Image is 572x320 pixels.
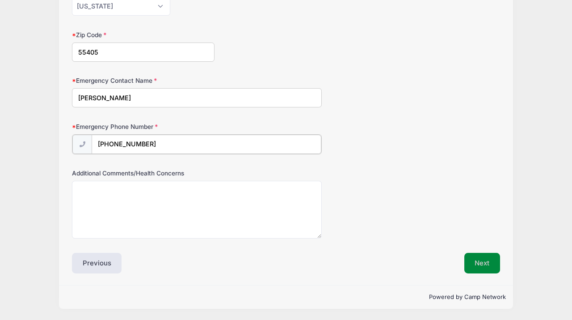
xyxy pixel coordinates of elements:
label: Zip Code [72,30,214,39]
input: xxxxx [72,43,214,62]
input: (xxx) xxx-xxxx [92,135,321,154]
button: Next [464,253,500,273]
button: Previous [72,253,122,273]
p: Powered by Camp Network [66,293,506,302]
label: Emergency Contact Name [72,76,214,85]
label: Additional Comments/Health Concerns [72,169,214,178]
label: Emergency Phone Number [72,122,214,131]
